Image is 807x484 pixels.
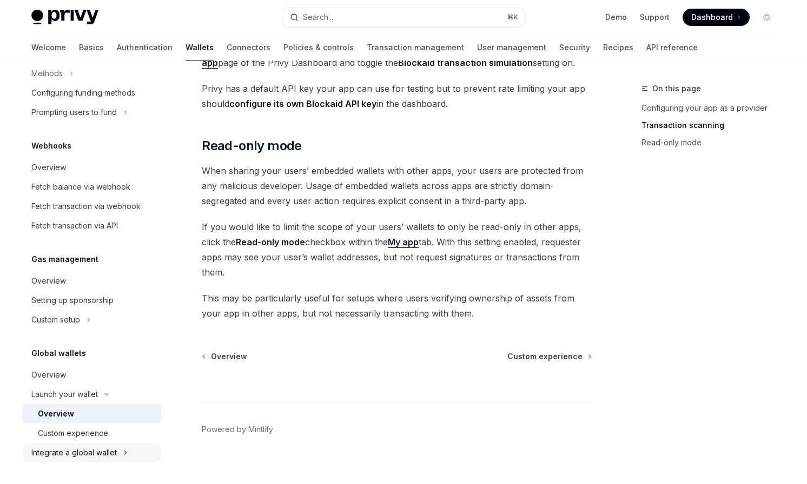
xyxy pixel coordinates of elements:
[203,351,247,362] a: Overview
[31,274,66,287] div: Overview
[652,82,701,95] span: On this page
[31,446,117,459] div: Integrate a global wallet
[23,271,161,291] a: Overview
[398,57,533,68] strong: Blockaid transaction simulation
[202,291,592,321] span: This may be particularly useful for setups where users verifying ownership of assets from your ap...
[641,117,784,134] a: Transaction scanning
[31,86,135,99] div: Configuring funding methods
[23,365,161,385] a: Overview
[31,161,66,174] div: Overview
[202,42,591,69] a: Global wallet > My app
[202,81,592,111] span: Privy has a default API key your app can use for testing but to prevent rate limiting your app sh...
[31,200,141,213] div: Fetch transaction via webhook
[23,177,161,197] a: Fetch balance via webhook
[31,106,117,119] div: Prompting users to fund
[79,35,104,60] a: Basics
[186,35,214,60] a: Wallets
[38,427,108,440] div: Custom experience
[31,219,118,232] div: Fetch transaction via API
[603,35,633,60] a: Recipes
[691,12,733,23] span: Dashboard
[31,294,114,307] div: Setting up sponsorship
[31,368,66,381] div: Overview
[23,197,161,216] a: Fetch transaction via webhook
[605,12,627,23] a: Demo
[507,13,518,22] span: ⌘ K
[202,163,592,209] span: When sharing your users’ embedded wallets with other apps, your users are protected from any mali...
[641,134,784,151] a: Read-only mode
[38,407,74,420] div: Overview
[559,35,590,60] a: Security
[367,35,464,60] a: Transaction management
[31,10,98,25] img: light logo
[646,35,698,60] a: API reference
[31,35,66,60] a: Welcome
[31,180,130,193] div: Fetch balance via webhook
[477,35,546,60] a: User management
[23,404,161,423] a: Overview
[23,158,161,177] a: Overview
[31,388,98,401] div: Launch your wallet
[640,12,670,23] a: Support
[507,351,591,362] a: Custom experience
[227,35,270,60] a: Connectors
[282,8,525,27] button: Search...⌘K
[23,291,161,310] a: Setting up sponsorship
[202,219,592,280] span: If you would like to limit the scope of your users’ wallets to only be read-only in other apps, c...
[229,98,376,109] strong: configure its own Blockaid API key
[388,237,419,248] a: My app
[23,216,161,236] a: Fetch transaction via API
[683,9,750,26] a: Dashboard
[23,83,161,103] a: Configuring funding methods
[31,139,71,152] h5: Webhooks
[31,253,98,266] h5: Gas management
[31,313,80,326] div: Custom setup
[303,11,333,24] div: Search...
[117,35,173,60] a: Authentication
[202,424,273,435] a: Powered by Mintlify
[507,351,583,362] span: Custom experience
[236,237,305,247] strong: Read-only mode
[211,351,247,362] span: Overview
[202,137,302,154] span: Read-only mode
[31,347,86,360] h5: Global wallets
[283,35,354,60] a: Policies & controls
[641,99,784,117] a: Configuring your app as a provider
[23,423,161,443] a: Custom experience
[758,9,776,26] button: Toggle dark mode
